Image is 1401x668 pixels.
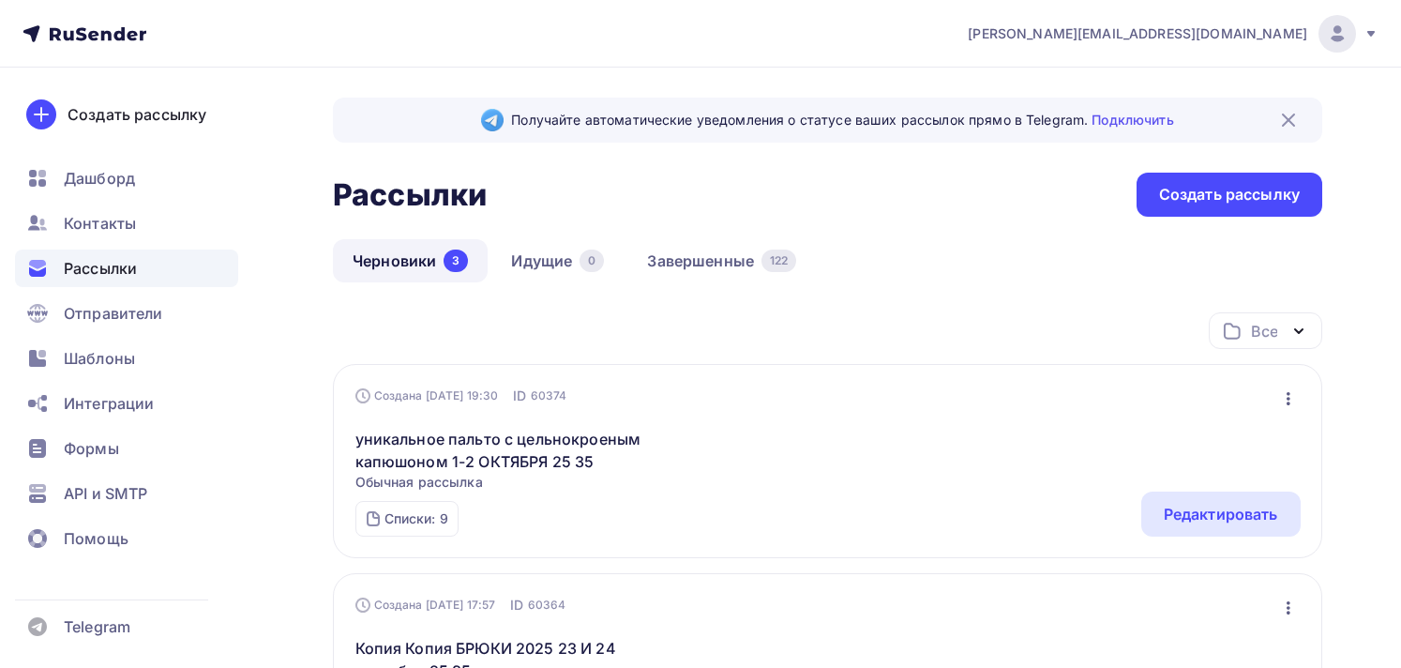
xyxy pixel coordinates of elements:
a: Дашборд [15,159,238,197]
span: [PERSON_NAME][EMAIL_ADDRESS][DOMAIN_NAME] [968,24,1307,43]
span: Рассылки [64,257,137,280]
span: Дашборд [64,167,135,190]
a: Черновики3 [333,239,488,282]
span: Telegram [64,615,130,638]
a: Отправители [15,295,238,332]
span: Интеграции [64,392,154,415]
span: Помощь [64,527,128,550]
a: Рассылки [15,250,238,287]
div: Создана [DATE] 19:30 [355,388,499,403]
span: Получайте автоматические уведомления о статусе ваших рассылок прямо в Telegram. [511,111,1173,129]
a: Подключить [1092,112,1173,128]
span: 60364 [528,596,566,615]
span: Шаблоны [64,347,135,370]
div: 0 [580,250,604,272]
img: Telegram [481,109,504,131]
div: 122 [761,250,796,272]
a: Формы [15,430,238,467]
a: Шаблоны [15,340,238,377]
span: Обычная рассылка [355,473,677,492]
h2: Рассылки [333,176,487,214]
a: Контакты [15,205,238,242]
a: Завершенные122 [627,239,816,282]
span: Контакты [64,212,136,235]
div: 3 [444,250,468,272]
a: уникальное пальто с цельнокроеным капюшоном 1-2 ОКТЯБРЯ 25 35 [355,428,677,473]
div: Редактировать [1164,503,1278,525]
a: [PERSON_NAME][EMAIL_ADDRESS][DOMAIN_NAME] [968,15,1378,53]
span: Формы [64,437,119,460]
span: 60374 [531,387,567,405]
a: Идущие0 [491,239,624,282]
span: Отправители [64,302,163,325]
div: Создать рассылку [1159,184,1300,205]
div: Создать рассылку [68,103,206,126]
span: ID [510,596,523,615]
div: Все [1251,320,1277,342]
button: Все [1209,312,1322,349]
span: API и SMTP [64,482,147,505]
span: ID [513,387,526,405]
div: Создана [DATE] 17:57 [355,598,496,613]
div: Списки: 9 [384,509,448,528]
